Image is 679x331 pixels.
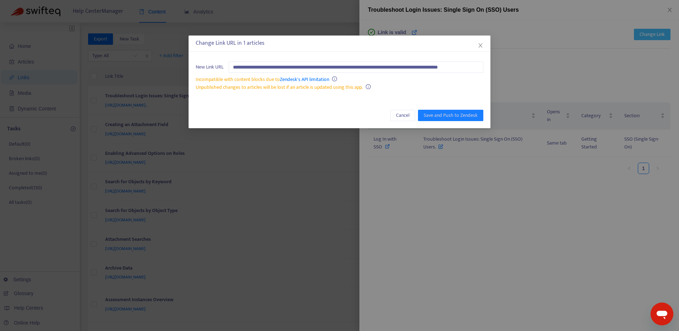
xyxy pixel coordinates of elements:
[478,43,483,48] span: close
[366,84,371,89] span: info-circle
[332,76,337,81] span: info-circle
[196,83,363,91] span: Unpublished changes to articles will be lost if an article is updated using this app.
[390,110,415,121] button: Cancel
[280,75,329,83] a: Zendesk's API limitation
[418,110,483,121] button: Save and Push to Zendesk
[196,39,483,48] div: Change Link URL in 1 articles
[196,75,329,83] span: Incompatible with content blocks due to
[396,112,409,119] span: Cancel
[651,303,673,325] iframe: Button to launch messaging window
[477,42,484,49] button: Close
[196,63,223,71] span: New Link URL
